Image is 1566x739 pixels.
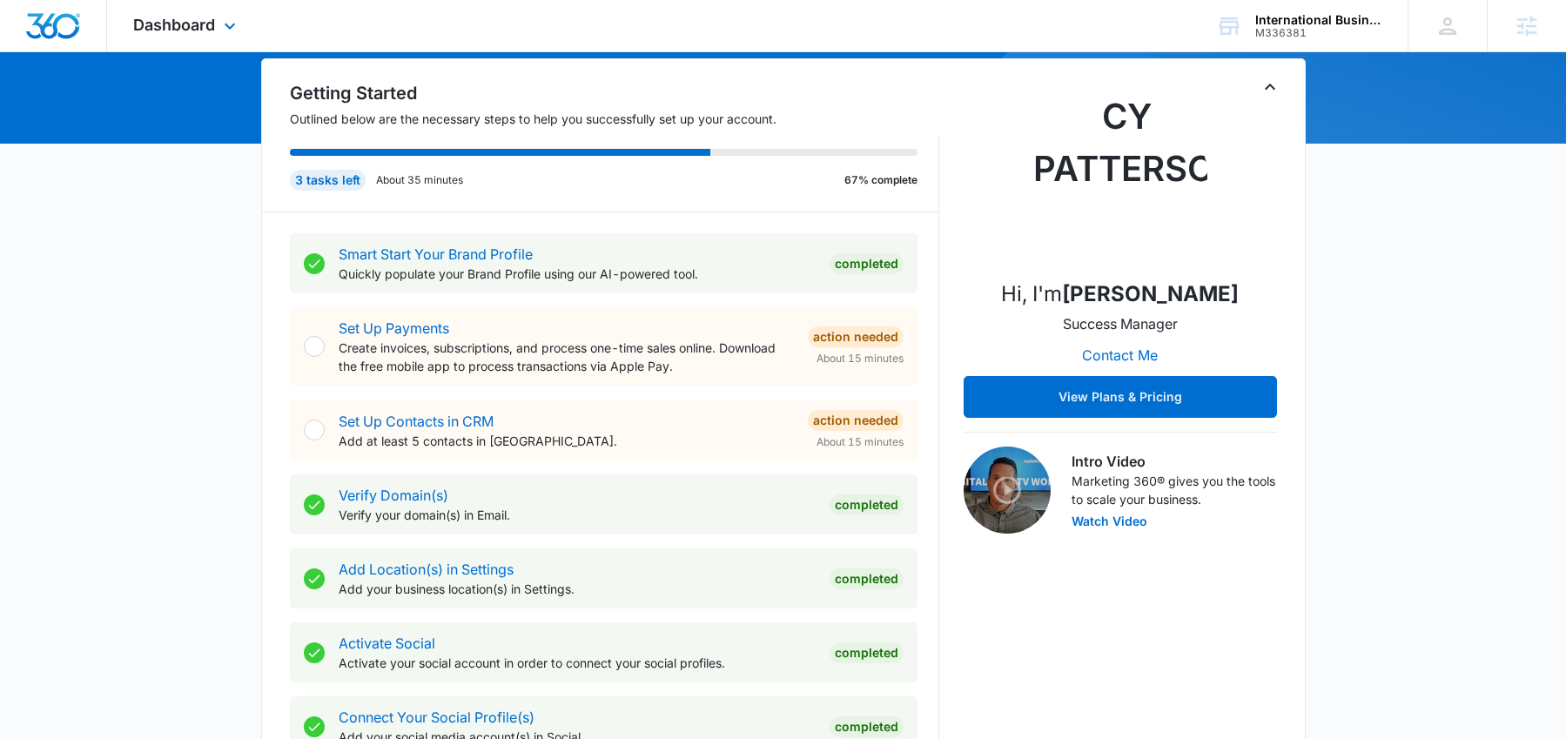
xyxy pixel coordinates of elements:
[964,376,1277,418] button: View Plans & Pricing
[290,80,939,106] h2: Getting Started
[339,506,816,524] p: Verify your domain(s) in Email.
[376,172,463,188] p: About 35 minutes
[290,110,939,128] p: Outlined below are the necessary steps to help you successfully set up your account.
[290,170,366,191] div: 3 tasks left
[830,716,904,737] div: Completed
[339,654,816,672] p: Activate your social account in order to connect your social profiles.
[133,16,215,34] span: Dashboard
[339,432,794,450] p: Add at least 5 contacts in [GEOGRAPHIC_DATA].
[830,253,904,274] div: Completed
[964,447,1051,534] img: Intro Video
[1062,281,1239,306] strong: [PERSON_NAME]
[339,339,794,375] p: Create invoices, subscriptions, and process one-time sales online. Download the free mobile app t...
[339,319,449,337] a: Set Up Payments
[1255,13,1382,27] div: account name
[339,487,448,504] a: Verify Domain(s)
[1072,451,1277,472] h3: Intro Video
[817,434,904,450] span: About 15 minutes
[1063,313,1178,334] p: Success Manager
[1001,279,1239,310] p: Hi, I'm
[830,642,904,663] div: Completed
[1065,334,1175,376] button: Contact Me
[339,635,435,652] a: Activate Social
[339,245,533,263] a: Smart Start Your Brand Profile
[339,561,514,578] a: Add Location(s) in Settings
[1072,472,1277,508] p: Marketing 360® gives you the tools to scale your business.
[1072,515,1147,527] button: Watch Video
[1255,27,1382,39] div: account id
[808,326,904,347] div: Action Needed
[1260,77,1280,97] button: Toggle Collapse
[339,709,534,726] a: Connect Your Social Profile(s)
[1033,91,1207,265] img: Cy Patterson
[844,172,917,188] p: 67% complete
[339,265,816,283] p: Quickly populate your Brand Profile using our AI-powered tool.
[830,568,904,589] div: Completed
[830,494,904,515] div: Completed
[339,580,816,598] p: Add your business location(s) in Settings.
[339,413,494,430] a: Set Up Contacts in CRM
[808,410,904,431] div: Action Needed
[817,351,904,366] span: About 15 minutes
